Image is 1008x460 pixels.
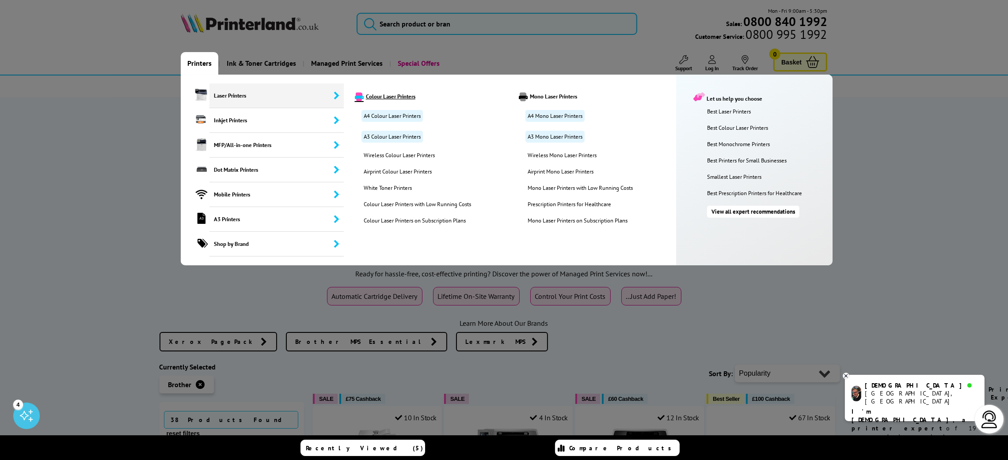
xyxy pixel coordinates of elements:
a: Compare Products [555,440,680,456]
span: Inkjet Printers [209,108,344,133]
a: Best Laser Printers [707,108,828,115]
a: Inkjet Printers [181,108,344,133]
a: Mobile Printers [181,182,344,207]
span: A3 Printers [209,207,344,232]
a: Prescription Printers for Healthcare [521,200,648,208]
span: Laser Printers [209,83,344,108]
a: Mono Laser Printers with Low Running Costs [521,184,648,192]
a: MFP/All-in-one Printers [181,133,344,158]
a: Best Prescription Printers for Healthcare [707,189,828,197]
img: chris-livechat.png [852,386,861,401]
div: [GEOGRAPHIC_DATA], [GEOGRAPHIC_DATA] [865,389,978,405]
a: Wireless Mono Laser Printers [521,151,648,159]
span: Mobile Printers [209,182,344,207]
span: Shop by Brand [209,232,344,256]
a: Colour Laser Printers [348,92,511,101]
span: Compare Products [570,444,677,452]
a: Mono Laser Printers [512,92,675,101]
span: Recently Viewed (5) [306,444,424,452]
a: Laser Printers [181,83,344,108]
div: Let us help you choose [694,92,824,102]
a: A3 Printers [181,207,344,232]
a: A3 Mono Laser Printers [525,131,585,143]
a: A3 Colour Laser Printers [361,131,423,143]
a: Airprint Colour Laser Printers [357,168,487,175]
div: 4 [13,400,23,409]
a: Airprint Mono Laser Printers [521,168,648,175]
a: Best Printers for Small Businesses [707,157,828,164]
a: Recently Viewed (5) [300,440,425,456]
span: MFP/All-in-one Printers [209,133,344,158]
img: user-headset-light.svg [981,411,998,428]
a: Mono Laser Printers on Subscription Plans [521,217,648,224]
p: of 19 years! I can help you choose the right product [852,407,978,458]
b: I'm [DEMOGRAPHIC_DATA], a printer expert [852,407,968,432]
a: Best Colour Laser Printers [707,124,828,132]
a: Dot Matrix Printers [181,158,344,182]
span: Dot Matrix Printers [209,158,344,182]
a: Smallest Laser Printers [707,173,828,181]
a: Shop by Brand [181,232,344,256]
a: A4 Mono Laser Printers [525,110,585,122]
a: A4 Colour Laser Printers [361,110,423,122]
div: [DEMOGRAPHIC_DATA] [865,381,978,389]
a: View all expert recommendations [707,206,799,218]
a: Colour Laser Printers with Low Running Costs [357,200,487,208]
a: White Toner Printers [357,184,487,192]
a: Best Monochrome Printers [707,140,828,148]
a: Colour Laser Printers on Subscription Plans [357,217,487,224]
a: Printers [181,52,218,75]
a: Wireless Colour Laser Printers [357,151,487,159]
